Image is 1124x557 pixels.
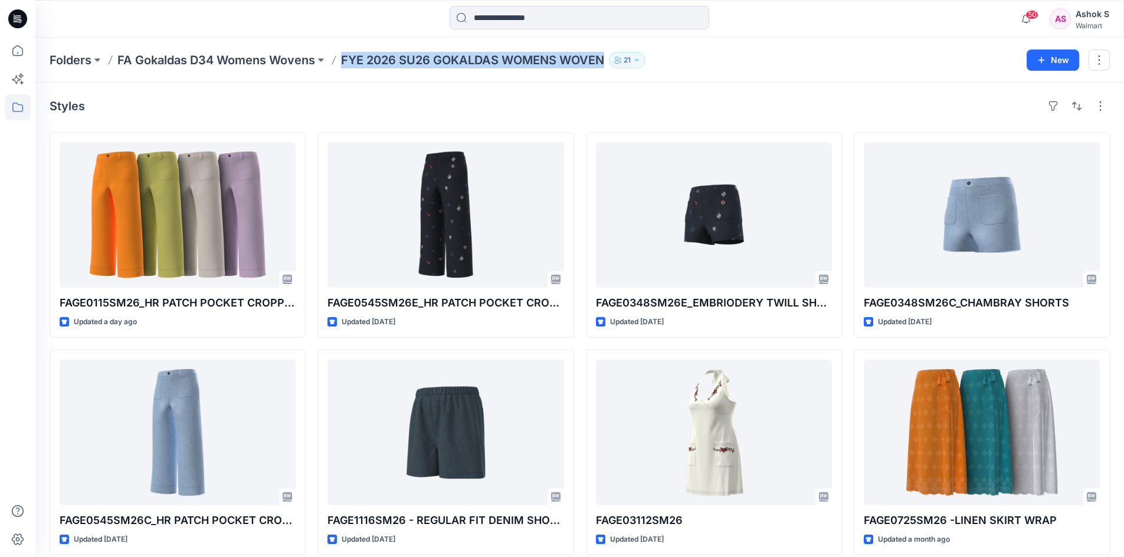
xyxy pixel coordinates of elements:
a: FAGE1116SM26 - REGULAR FIT DENIM SHORTS [327,360,563,505]
p: FAGE0545SM26E_HR PATCH POCKET CROPPED WIDE LEG [327,295,563,311]
p: FAGE0545SM26C_HR PATCH POCKET CROPPED WIDE LEG [60,512,296,529]
p: FAGE03112SM26 [596,512,832,529]
p: FAGE0348SM26E_EMBRIODERY TWILL SHORTS [596,295,832,311]
div: Ashok S [1076,7,1109,21]
p: Updated [DATE] [342,533,395,546]
p: FAGE0725SM26 -LINEN SKIRT WRAP [864,512,1100,529]
div: Walmart [1076,21,1109,30]
p: Updated a month ago [878,533,950,546]
span: 50 [1025,10,1038,19]
p: Updated [DATE] [878,316,932,328]
div: AS [1050,8,1071,29]
a: FAGE0545SM26E_HR PATCH POCKET CROPPED WIDE LEG [327,142,563,288]
a: FA Gokaldas D34 Womens Wovens [117,52,315,68]
p: FAGE1116SM26 - REGULAR FIT DENIM SHORTS [327,512,563,529]
p: FAGE0348SM26C_CHAMBRAY SHORTS [864,295,1100,311]
a: FAGE0115SM26_HR PATCH POCKET CROPPED WIDE LEG [60,142,296,288]
h4: Styles [50,99,85,113]
a: Folders [50,52,91,68]
p: Updated [DATE] [74,533,127,546]
p: 21 [624,54,631,67]
p: Updated [DATE] [342,316,395,328]
p: FYE 2026 SU26 GOKALDAS WOMENS WOVEN [341,52,604,68]
a: FAGE0725SM26 -LINEN SKIRT WRAP [864,360,1100,505]
a: FAGE0348SM26C_CHAMBRAY SHORTS [864,142,1100,288]
button: 21 [609,52,645,68]
p: Updated [DATE] [610,316,664,328]
p: Updated [DATE] [610,533,664,546]
a: FAGE03112SM26 [596,360,832,505]
a: FAGE0545SM26C_HR PATCH POCKET CROPPED WIDE LEG [60,360,296,505]
p: Updated a day ago [74,316,137,328]
p: FAGE0115SM26_HR PATCH POCKET CROPPED WIDE LEG [60,295,296,311]
a: FAGE0348SM26E_EMBRIODERY TWILL SHORTS [596,142,832,288]
button: New [1027,50,1079,71]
